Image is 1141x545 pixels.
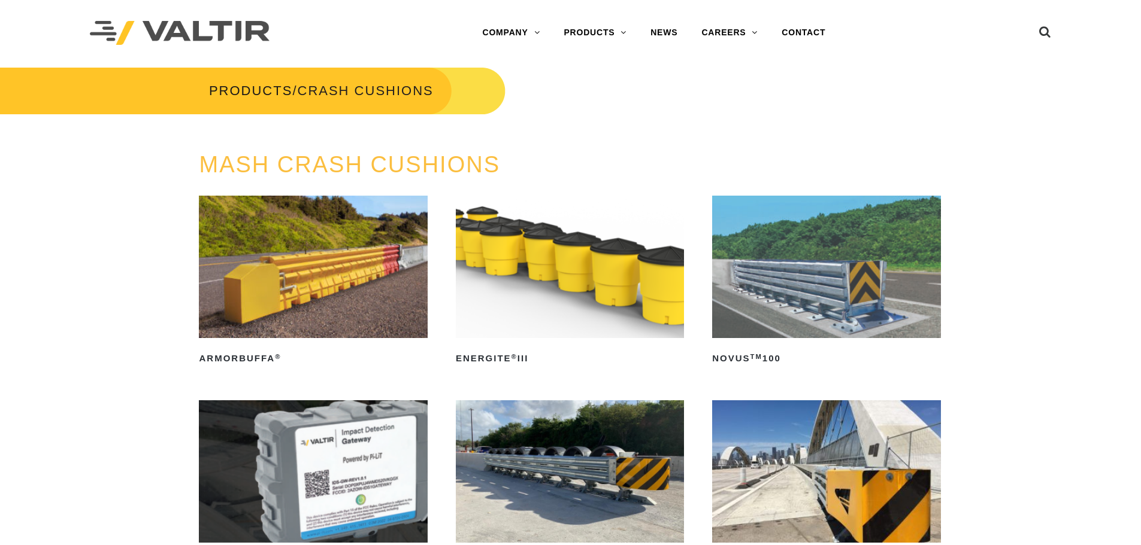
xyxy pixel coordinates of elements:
[209,83,292,98] a: PRODUCTS
[470,21,552,45] a: COMPANY
[552,21,638,45] a: PRODUCTS
[770,21,837,45] a: CONTACT
[512,353,517,360] sup: ®
[456,349,684,368] h2: ENERGITE III
[689,21,770,45] a: CAREERS
[712,196,940,368] a: NOVUSTM100
[750,353,762,360] sup: TM
[199,196,427,368] a: ArmorBuffa®
[275,353,281,360] sup: ®
[298,83,434,98] span: CRASH CUSHIONS
[712,349,940,368] h2: NOVUS 100
[199,349,427,368] h2: ArmorBuffa
[199,152,500,177] a: MASH CRASH CUSHIONS
[456,196,684,368] a: ENERGITE®III
[638,21,689,45] a: NEWS
[90,21,270,45] img: Valtir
